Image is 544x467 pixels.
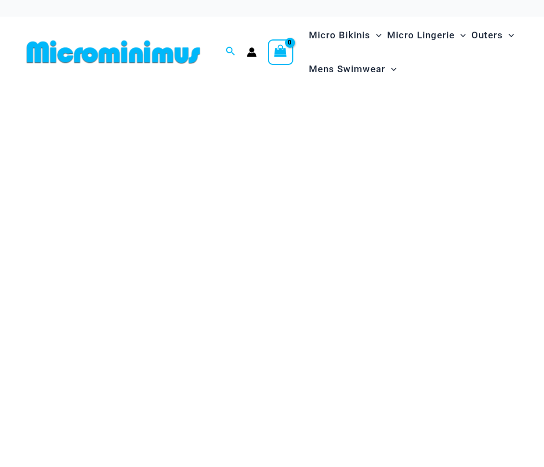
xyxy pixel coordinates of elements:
nav: Site Navigation [304,17,522,88]
span: Micro Lingerie [387,21,455,49]
span: Menu Toggle [503,21,514,49]
span: Menu Toggle [385,55,396,83]
a: Search icon link [226,45,236,59]
span: Outers [471,21,503,49]
span: Micro Bikinis [309,21,370,49]
img: MM SHOP LOGO FLAT [22,39,205,64]
span: Mens Swimwear [309,55,385,83]
span: Menu Toggle [455,21,466,49]
a: OutersMenu ToggleMenu Toggle [469,18,517,52]
a: Micro BikinisMenu ToggleMenu Toggle [306,18,384,52]
a: Micro LingerieMenu ToggleMenu Toggle [384,18,469,52]
span: Menu Toggle [370,21,382,49]
a: Account icon link [247,47,257,57]
a: Mens SwimwearMenu ToggleMenu Toggle [306,52,399,86]
a: View Shopping Cart, empty [268,39,293,65]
